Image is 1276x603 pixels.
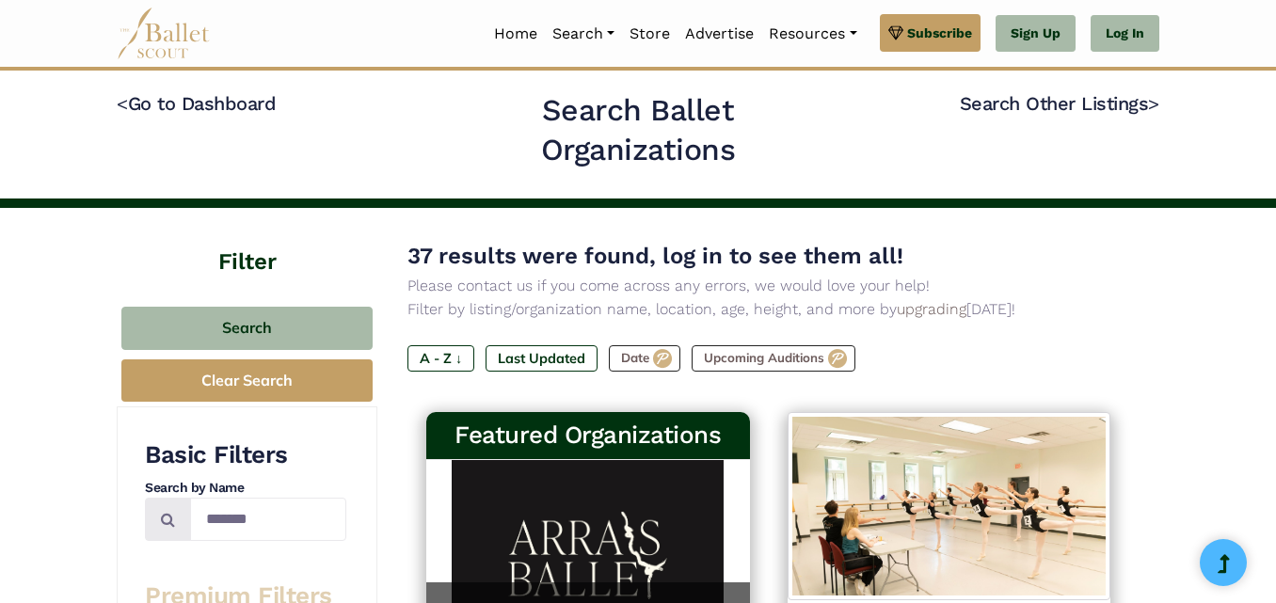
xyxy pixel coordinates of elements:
button: Clear Search [121,359,373,402]
a: Store [622,14,678,54]
code: > [1148,91,1159,115]
h2: Search Ballet Organizations [448,91,829,169]
span: 37 results were found, log in to see them all! [407,243,903,269]
a: Search [545,14,622,54]
a: upgrading [897,300,966,318]
h4: Filter [117,208,377,278]
p: Please contact us if you come across any errors, we would love your help! [407,274,1129,298]
a: Log In [1091,15,1159,53]
label: Date [609,345,680,372]
a: Advertise [678,14,761,54]
a: Resources [761,14,864,54]
a: Search Other Listings> [960,92,1159,115]
code: < [117,91,128,115]
a: Sign Up [996,15,1076,53]
span: Subscribe [907,23,972,43]
img: Logo [788,412,1111,600]
input: Search by names... [190,498,346,542]
label: Last Updated [486,345,598,372]
a: Subscribe [880,14,981,52]
h3: Basic Filters [145,439,346,471]
label: A - Z ↓ [407,345,474,372]
h3: Featured Organizations [441,420,735,452]
label: Upcoming Auditions [692,345,855,372]
button: Search [121,307,373,351]
a: <Go to Dashboard [117,92,276,115]
a: Home [486,14,545,54]
img: gem.svg [888,23,903,43]
h4: Search by Name [145,479,346,498]
p: Filter by listing/organization name, location, age, height, and more by [DATE]! [407,297,1129,322]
